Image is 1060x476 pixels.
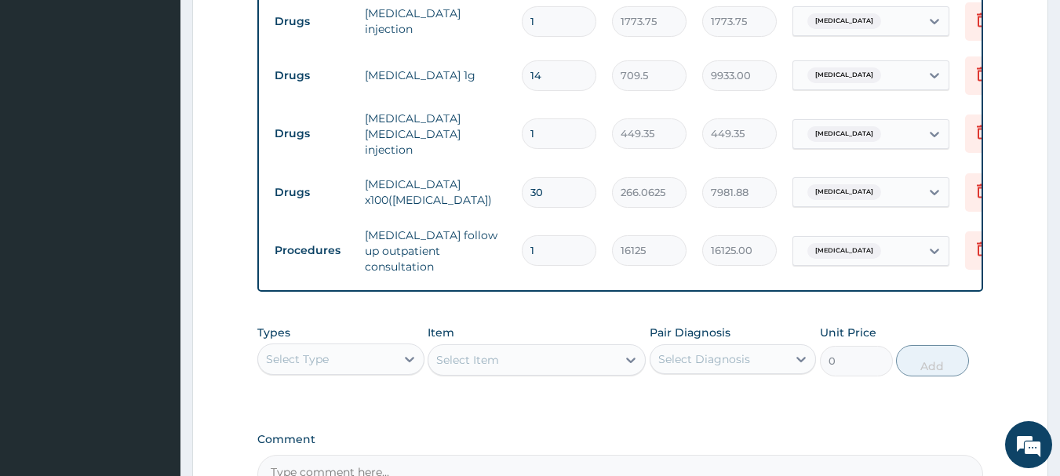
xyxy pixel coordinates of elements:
[267,7,357,36] td: Drugs
[658,351,750,367] div: Select Diagnosis
[8,313,299,368] textarea: Type your message and hit 'Enter'
[896,345,969,376] button: Add
[257,8,295,45] div: Minimize live chat window
[650,325,730,340] label: Pair Diagnosis
[257,326,290,340] label: Types
[807,126,881,142] span: [MEDICAL_DATA]
[267,119,357,148] td: Drugs
[807,243,881,259] span: [MEDICAL_DATA]
[29,78,64,118] img: d_794563401_company_1708531726252_794563401
[82,88,264,108] div: Chat with us now
[357,220,514,282] td: [MEDICAL_DATA] follow up outpatient consultation
[428,325,454,340] label: Item
[267,61,357,90] td: Drugs
[267,236,357,265] td: Procedures
[357,60,514,91] td: [MEDICAL_DATA] 1g
[820,325,876,340] label: Unit Price
[91,140,217,298] span: We're online!
[807,13,881,29] span: [MEDICAL_DATA]
[266,351,329,367] div: Select Type
[807,67,881,83] span: [MEDICAL_DATA]
[807,184,881,200] span: [MEDICAL_DATA]
[267,178,357,207] td: Drugs
[357,169,514,216] td: [MEDICAL_DATA] x100([MEDICAL_DATA])
[357,103,514,165] td: [MEDICAL_DATA] [MEDICAL_DATA] injection
[257,433,984,446] label: Comment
